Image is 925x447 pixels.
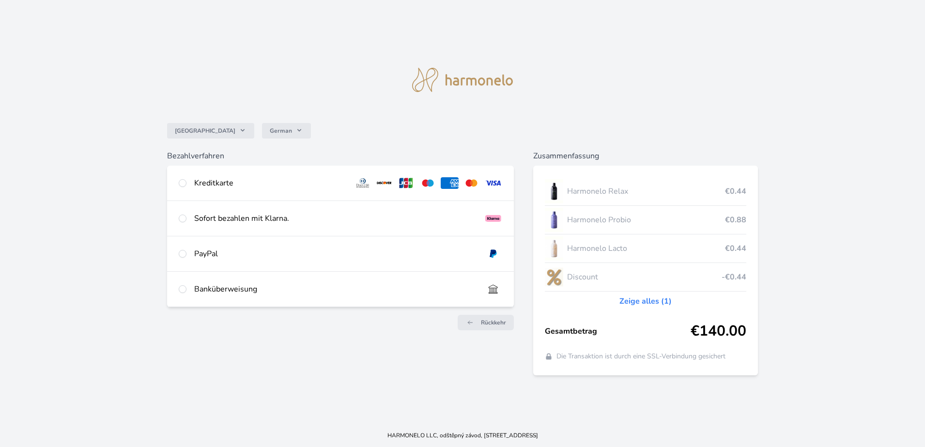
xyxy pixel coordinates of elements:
span: Harmonelo Lacto [567,243,725,254]
span: Die Transaktion ist durch eine SSL-Verbindung gesichert [556,352,725,361]
img: discover.svg [375,177,393,189]
div: Banküberweisung [194,283,477,295]
span: [GEOGRAPHIC_DATA] [175,127,235,135]
img: discount-lo.png [545,265,563,289]
img: diners.svg [354,177,372,189]
span: Harmonelo Relax [567,185,725,197]
span: €0.44 [725,243,746,254]
h6: Zusammenfassung [533,150,758,162]
span: -€0.44 [722,271,746,283]
a: Zeige alles (1) [619,295,672,307]
div: PayPal [194,248,477,260]
button: German [262,123,311,139]
img: paypal.svg [484,248,502,260]
span: €0.88 [725,214,746,226]
h6: Bezahlverfahren [167,150,514,162]
div: Kreditkarte [194,177,346,189]
span: €140.00 [691,323,746,340]
img: CLEAN_PROBIO_se_stinem_x-lo.jpg [545,208,563,232]
img: amex.svg [441,177,459,189]
img: visa.svg [484,177,502,189]
img: bankTransfer_IBAN.svg [484,283,502,295]
img: maestro.svg [419,177,437,189]
span: €0.44 [725,185,746,197]
a: Rückkehr [458,315,514,330]
span: Gesamtbetrag [545,325,691,337]
span: Discount [567,271,722,283]
img: CLEAN_LACTO_se_stinem_x-hi-lo.jpg [545,236,563,261]
span: German [270,127,292,135]
span: Rückkehr [481,319,506,326]
img: jcb.svg [397,177,415,189]
div: Sofort bezahlen mit Klarna. [194,213,477,224]
span: Harmonelo Probio [567,214,725,226]
img: klarna_paynow.svg [484,213,502,224]
img: mc.svg [462,177,480,189]
button: [GEOGRAPHIC_DATA] [167,123,254,139]
img: CLEAN_RELAX_se_stinem_x-lo.jpg [545,179,563,203]
img: logo.svg [412,68,513,92]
